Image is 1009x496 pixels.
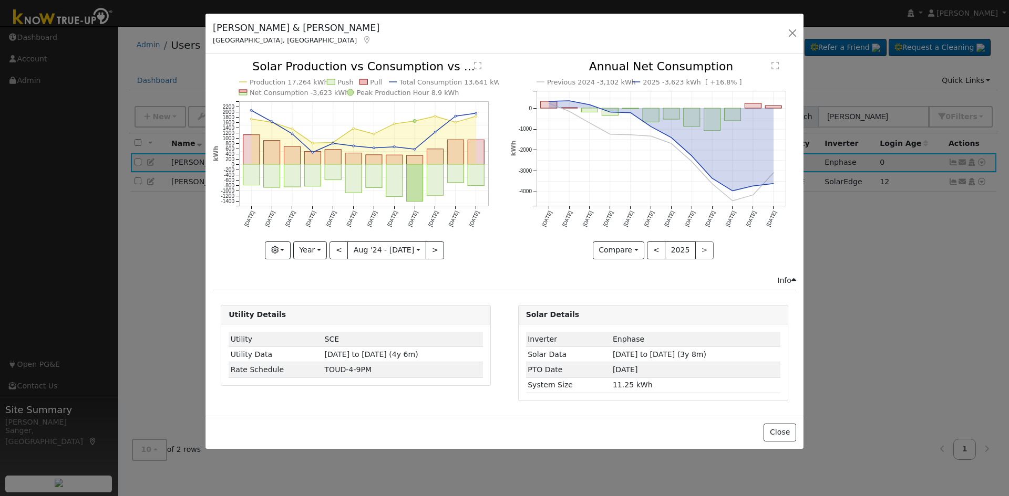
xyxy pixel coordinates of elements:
[345,153,362,164] rect: onclick=""
[221,198,235,204] text: -1400
[593,241,645,259] button: Compare
[540,101,557,108] rect: onclick=""
[284,210,296,227] text: [DATE]
[284,164,301,187] rect: onclick=""
[581,108,598,112] rect: onclick=""
[665,241,696,259] button: 2025
[684,210,696,227] text: [DATE]
[373,133,375,135] circle: onclick=""
[628,111,632,115] circle: onclick=""
[264,210,276,227] text: [DATE]
[223,130,235,136] text: 1200
[663,210,675,227] text: [DATE]
[561,108,577,109] rect: onclick=""
[468,140,485,165] rect: onclick=""
[567,110,571,114] circle: onclick=""
[312,152,314,154] circle: onclick=""
[223,135,235,141] text: 1000
[232,162,235,167] text: 0
[581,210,593,227] text: [DATE]
[561,210,573,227] text: [DATE]
[684,108,700,126] rect: onclick=""
[643,210,655,227] text: [DATE]
[613,335,644,343] span: ID: 2611094, authorized: 03/24/25
[613,381,653,389] span: 11.25 kWh
[332,142,334,144] circle: onclick=""
[225,146,234,152] text: 600
[394,123,396,125] circle: onclick=""
[221,188,235,194] text: -1000
[777,275,796,286] div: Info
[704,108,720,131] rect: onclick=""
[312,142,314,144] circle: onclick=""
[663,108,679,119] rect: onclick=""
[427,210,439,227] text: [DATE]
[325,350,418,358] span: [DATE] to [DATE] (4y 6m)
[455,121,457,123] circle: onclick=""
[547,101,551,105] circle: onclick=""
[427,149,444,164] rect: onclick=""
[325,365,372,374] span: 58
[225,141,234,146] text: 800
[407,210,419,227] text: [DATE]
[426,241,444,259] button: >
[284,147,301,165] rect: onclick=""
[243,135,260,164] rect: onclick=""
[337,78,354,86] text: Push
[724,210,736,227] text: [DATE]
[413,120,416,123] circle: onclick=""
[689,154,694,158] circle: onclick=""
[386,155,403,165] rect: onclick=""
[730,199,735,203] circle: onclick=""
[710,182,714,186] circle: onclick=""
[518,126,532,132] text: -1000
[353,145,355,147] circle: onclick=""
[366,164,382,188] rect: onclick=""
[771,171,776,175] circle: onclick=""
[221,193,235,199] text: -1200
[541,210,553,227] text: [DATE]
[224,172,234,178] text: -400
[250,118,252,120] circle: onclick=""
[526,362,611,377] td: PTO Date
[448,140,464,165] rect: onclick=""
[526,310,579,319] strong: Solar Details
[745,210,757,227] text: [DATE]
[613,365,638,374] span: [DATE]
[250,89,349,97] text: Net Consumption -3,623 kWh
[250,110,252,112] circle: onclick=""
[224,177,234,183] text: -600
[526,347,611,362] td: Solar Data
[264,141,280,164] rect: onclick=""
[386,210,398,227] text: [DATE]
[264,164,280,187] rect: onclick=""
[643,108,659,122] rect: onclick=""
[345,210,357,227] text: [DATE]
[250,78,328,86] text: Production 17,264 kWh
[213,21,379,35] h5: [PERSON_NAME] & [PERSON_NAME]
[293,241,327,259] button: Year
[212,146,220,162] text: kWh
[751,184,755,188] circle: onclick=""
[588,103,592,107] circle: onclick=""
[648,134,653,139] circle: onclick=""
[223,109,235,115] text: 2000
[475,112,477,114] circle: onclick=""
[271,121,273,123] circle: onclick=""
[704,210,716,227] text: [DATE]
[362,36,372,44] a: Map
[386,164,403,197] rect: onclick=""
[588,121,592,125] circle: onclick=""
[325,164,341,180] rect: onclick=""
[669,142,673,146] circle: onclick=""
[427,164,444,195] rect: onclick=""
[373,147,375,149] circle: onclick=""
[370,78,383,86] text: Pull
[710,176,714,181] circle: onclick=""
[225,156,234,162] text: 200
[613,350,706,358] span: [DATE] to [DATE] (3y 8m)
[224,167,234,173] text: -200
[347,241,426,259] button: Aug '24 - [DATE]
[353,128,355,130] circle: onclick=""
